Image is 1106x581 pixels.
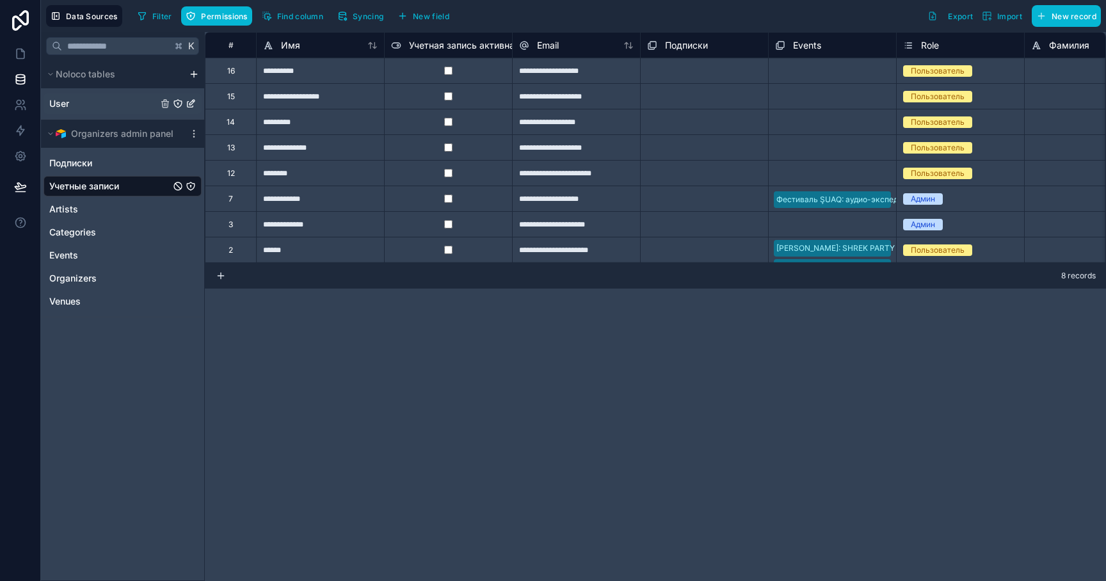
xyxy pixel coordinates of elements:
[228,194,233,204] div: 7
[997,12,1022,21] span: Import
[228,245,233,255] div: 2
[46,5,122,27] button: Data Sources
[201,12,247,21] span: Permissions
[181,6,252,26] button: Permissions
[132,6,177,26] button: Filter
[911,244,965,256] div: Пользователь
[776,243,895,254] div: [PERSON_NAME]: SHREK PARTY
[333,6,388,26] button: Syncing
[776,194,995,205] div: Фестиваль ŞUAQ: аудио-экспедиция в Чарынский каньон
[923,5,977,27] button: Export
[1032,5,1101,27] button: New record
[227,168,235,179] div: 12
[228,219,233,230] div: 3
[353,12,383,21] span: Syncing
[66,12,118,21] span: Data Sources
[152,12,172,21] span: Filter
[413,12,449,21] span: New field
[911,193,935,205] div: Админ
[227,66,235,76] div: 16
[911,116,965,128] div: Пользователь
[921,39,939,52] span: Role
[793,39,821,52] span: Events
[409,39,515,52] span: Учетная запись активна
[911,168,965,179] div: Пользователь
[911,65,965,77] div: Пользователь
[333,6,393,26] a: Syncing
[665,39,708,52] span: Подписки
[1027,5,1101,27] a: New record
[181,6,257,26] a: Permissions
[281,39,300,52] span: Имя
[1049,39,1089,52] span: Фамилия
[393,6,454,26] button: New field
[1061,271,1096,281] span: 8 records
[227,117,235,127] div: 14
[911,91,965,102] div: Пользователь
[227,92,235,102] div: 15
[537,39,559,52] span: Email
[911,142,965,154] div: Пользователь
[215,40,246,50] div: #
[187,42,196,51] span: K
[277,12,323,21] span: Find column
[257,6,328,26] button: Find column
[948,12,973,21] span: Export
[776,262,893,273] div: КЛУБОК: ДРУГОЕ ИЗМЕРЕНИЕ
[977,5,1027,27] button: Import
[911,219,935,230] div: Админ
[1052,12,1096,21] span: New record
[227,143,235,153] div: 13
